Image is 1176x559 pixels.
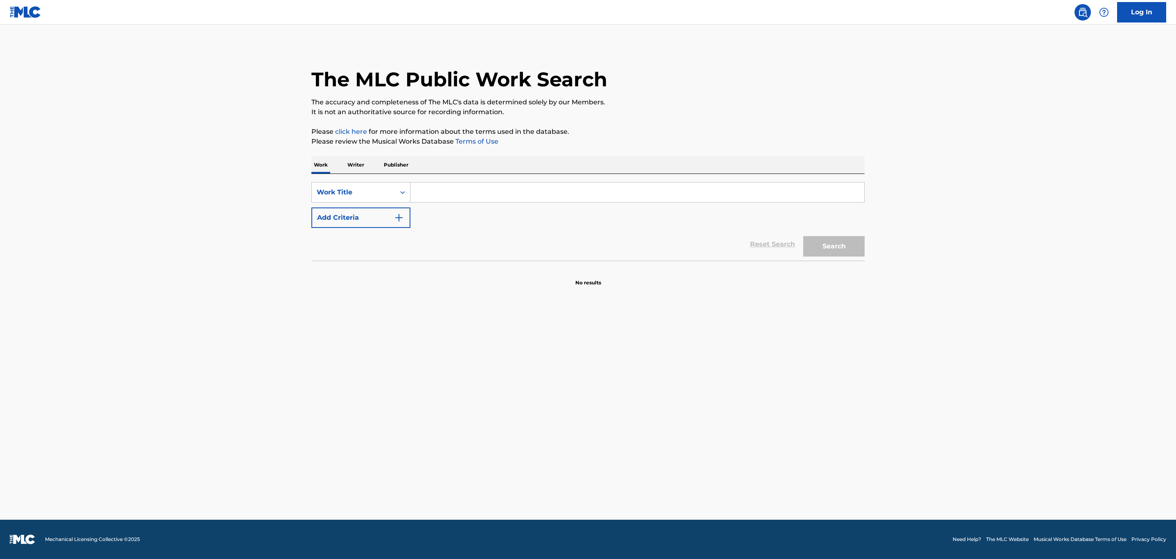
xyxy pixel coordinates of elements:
[311,67,607,92] h1: The MLC Public Work Search
[335,128,367,135] a: click here
[311,107,865,117] p: It is not an authoritative source for recording information.
[1099,7,1109,17] img: help
[311,156,330,174] p: Work
[986,536,1029,543] a: The MLC Website
[311,127,865,137] p: Please for more information about the terms used in the database.
[381,156,411,174] p: Publisher
[317,187,390,197] div: Work Title
[311,137,865,147] p: Please review the Musical Works Database
[10,534,35,544] img: logo
[311,182,865,261] form: Search Form
[10,6,41,18] img: MLC Logo
[1075,4,1091,20] a: Public Search
[1096,4,1112,20] div: Help
[311,207,410,228] button: Add Criteria
[953,536,981,543] a: Need Help?
[1117,2,1166,23] a: Log In
[1131,536,1166,543] a: Privacy Policy
[45,536,140,543] span: Mechanical Licensing Collective © 2025
[345,156,367,174] p: Writer
[1034,536,1126,543] a: Musical Works Database Terms of Use
[1135,520,1176,559] iframe: Chat Widget
[1078,7,1088,17] img: search
[575,269,601,286] p: No results
[454,137,498,145] a: Terms of Use
[394,213,404,223] img: 9d2ae6d4665cec9f34b9.svg
[311,97,865,107] p: The accuracy and completeness of The MLC's data is determined solely by our Members.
